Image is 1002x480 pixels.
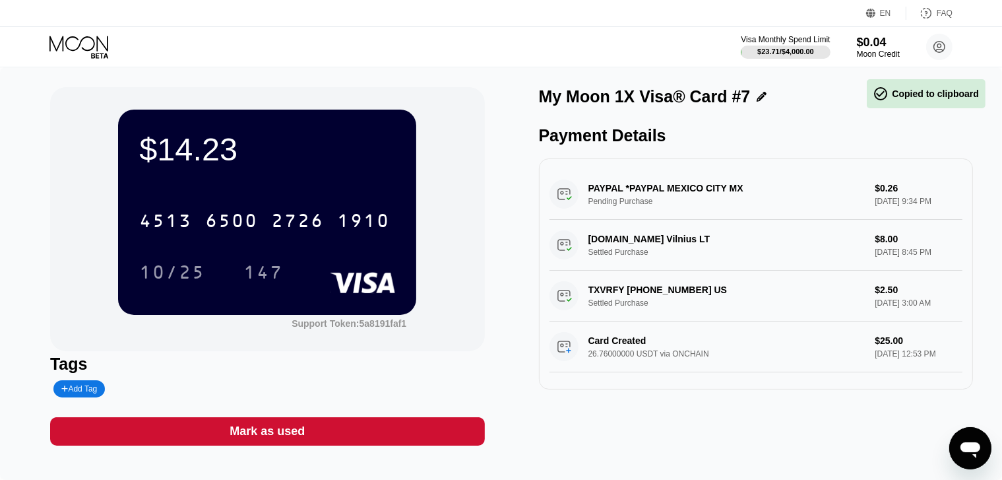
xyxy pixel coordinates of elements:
[337,212,390,233] div: 1910
[205,212,258,233] div: 6500
[53,380,105,397] div: Add Tag
[50,355,485,374] div: Tags
[741,35,830,59] div: Visa Monthly Spend Limit$23.71/$4,000.00
[757,48,814,55] div: $23.71 / $4,000.00
[741,35,830,44] div: Visa Monthly Spend Limit
[857,36,900,59] div: $0.04Moon Credit
[50,417,485,446] div: Mark as used
[866,7,906,20] div: EN
[61,384,97,394] div: Add Tag
[539,87,751,106] div: My Moon 1X Visa® Card #7
[139,131,395,168] div: $14.23
[857,36,900,50] div: $0.04
[937,9,953,18] div: FAQ
[880,9,891,18] div: EN
[873,86,889,102] span: 
[129,256,215,289] div: 10/25
[539,126,974,145] div: Payment Details
[292,318,406,329] div: Support Token:5a8191faf1
[292,318,406,329] div: Support Token: 5a8191faf1
[139,212,192,233] div: 4513
[234,256,293,289] div: 147
[949,427,991,469] iframe: Button to launch messaging window
[131,204,398,237] div: 4513650027261910
[230,424,305,439] div: Mark as used
[873,86,979,102] div: Copied to clipboard
[271,212,324,233] div: 2726
[139,263,205,285] div: 10/25
[906,7,953,20] div: FAQ
[243,263,283,285] div: 147
[857,50,900,59] div: Moon Credit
